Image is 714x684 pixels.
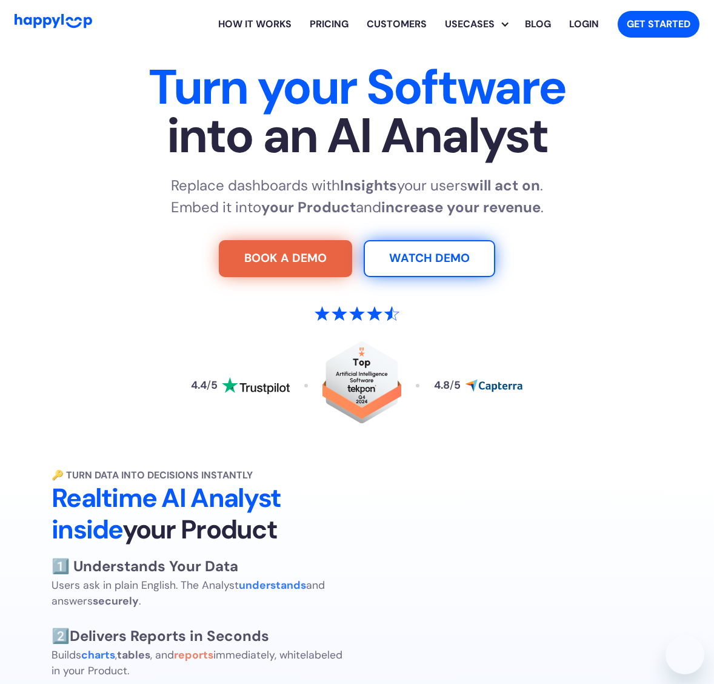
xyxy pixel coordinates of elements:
iframe: Button to launch messaging window [666,635,704,674]
a: View HappyLoop pricing plans [301,5,358,44]
strong: will act on [467,176,540,195]
h1: Turn your Software [15,63,700,160]
a: Learn how HappyLoop works [209,5,301,44]
a: Watch Demo [364,240,495,278]
a: Go to Home Page [15,14,92,34]
span: / [450,378,454,392]
a: Read reviews about HappyLoop on Trustpilot [191,377,289,394]
div: 4.8 5 [434,380,461,391]
span: Users ask in plain English. The Analyst and answers . [52,578,325,608]
a: Try For Free [219,240,352,278]
a: Learn how HappyLoop works [358,5,436,44]
span: your Product [122,512,277,546]
div: 4.4 5 [191,380,218,391]
h2: Realtime AI Analyst inside [52,483,345,546]
strong: increase your revenue [381,198,541,216]
strong: tables [117,648,150,662]
span: / [207,378,211,392]
strong: securely [93,594,139,608]
strong: your Product [261,198,356,216]
span: 2️⃣ [52,626,269,645]
a: Read reviews about HappyLoop on Tekpon [322,341,401,429]
div: Explore HappyLoop use cases [436,5,516,44]
a: Get started with HappyLoop [618,11,699,38]
p: Replace dashboards with your users . Embed it into and . [171,175,544,218]
strong: 1️⃣ Understands Your Data [52,557,238,575]
strong: Delivers Reports in Seconds [70,626,269,645]
a: Visit the HappyLoop blog for insights [516,5,560,44]
strong: charts [81,648,115,662]
strong: understands [239,578,306,592]
strong: reports [174,648,213,662]
img: HappyLoop Logo [15,14,92,28]
div: Usecases [445,5,516,44]
strong: Insights [340,176,397,195]
div: Usecases [436,17,504,32]
span: into an AI Analyst [15,112,700,160]
strong: 🔑 Turn Data into Decisions Instantly [52,469,253,481]
a: Log in to your HappyLoop account [560,5,608,44]
a: Read reviews about HappyLoop on Capterra [434,379,522,392]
